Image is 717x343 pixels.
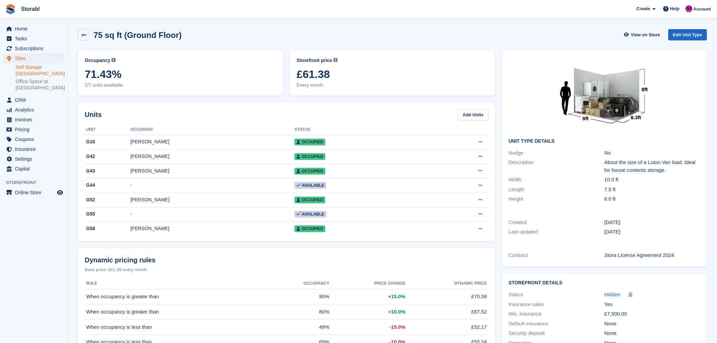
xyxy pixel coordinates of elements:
td: - [130,178,295,193]
div: [PERSON_NAME] [130,196,295,203]
div: None [604,320,700,328]
div: Last updated [509,228,605,236]
a: Add Units [458,109,488,120]
div: Dynamic pricing rules [85,255,488,265]
div: G55 [85,210,130,218]
span: Occupied [294,197,325,203]
span: Insurance [15,144,56,154]
a: menu [3,135,64,144]
a: Edit Unit Type [668,29,707,40]
div: 8.0 ft [604,195,700,203]
span: Help [670,5,679,12]
span: £67.52 [471,308,487,316]
span: Storefront [6,179,67,186]
span: Sites [15,54,56,63]
img: Helen Morton [685,5,692,12]
a: Self Storage [GEOGRAPHIC_DATA] [16,64,64,77]
td: When occupancy is greater than [85,289,266,304]
a: menu [3,164,64,174]
a: menu [3,34,64,43]
span: Price change [374,280,405,286]
div: Stora License Agreement 2024 [604,251,700,259]
th: Occupant [130,124,295,135]
td: - [130,207,295,222]
span: £52.17 [471,323,487,331]
td: When occupancy is less than [85,320,266,335]
img: stora-icon-8386f47178a22dfd0bd8f6a31ec36ba5ce8667c1dd55bd0f319d3a0aa187defe.svg [5,4,16,14]
a: Storabl [18,3,42,15]
span: Hidden [604,291,620,297]
a: Hidden [604,291,620,299]
span: Subscriptions [15,44,56,53]
span: Dynamic price [454,280,487,286]
span: 90% [319,293,329,301]
div: Contract [509,251,605,259]
span: View on Store [631,32,660,38]
span: Occupancy [85,57,110,64]
span: -15.0% [389,323,406,331]
span: Coupons [15,135,56,144]
div: Nudge [509,149,605,157]
a: menu [3,44,64,53]
span: Settings [15,154,56,164]
div: G16 [85,138,130,145]
span: 49% [319,323,329,331]
span: +10.0% [388,308,405,316]
h2: Unit Type details [509,139,700,144]
div: Status [509,291,605,299]
span: Storefront price [296,57,332,64]
span: Account [693,6,711,13]
span: Create [636,5,650,12]
a: menu [3,95,64,105]
span: Tasks [15,34,56,43]
div: Min. insurance [509,310,605,318]
div: About the size of a Luton Van load. Ideal for house contents storage. [604,159,700,174]
span: Occupied [294,153,325,160]
a: menu [3,154,64,164]
div: [PERSON_NAME] [130,225,295,232]
span: Analytics [15,105,56,115]
span: £70.59 [471,293,487,301]
span: 80% [319,308,329,316]
h2: 75 sq ft (Ground Floor) [94,31,182,40]
img: icon-info-grey-7440780725fd019a000dd9b08b2336e03edf1995a4989e88bcd33f0948082b44.svg [111,58,116,62]
img: 75.jpg [553,57,655,133]
span: 71.43% [85,68,276,80]
span: £61.38 [296,68,488,80]
th: Rule [85,278,266,289]
div: 7.5 ft [604,186,700,194]
div: [DATE] [604,219,700,226]
h2: Units [85,109,102,120]
a: Preview store [56,188,64,197]
span: Pricing [15,125,56,134]
a: menu [3,144,64,154]
div: [PERSON_NAME] [130,167,295,175]
div: None [604,329,700,337]
span: +15.0% [388,293,405,301]
span: 2/7 units available [85,82,276,89]
a: View on Store [623,29,663,40]
span: Available [294,211,326,218]
a: menu [3,188,64,197]
div: Base price: £61.38 every month [85,266,488,273]
div: Width [509,176,605,184]
span: Occupied [294,168,325,175]
th: Unit [85,124,130,135]
div: Created [509,219,605,226]
a: menu [3,24,64,34]
div: [DATE] [604,228,700,236]
div: [PERSON_NAME] [130,138,295,145]
img: icon-info-grey-7440780725fd019a000dd9b08b2336e03edf1995a4989e88bcd33f0948082b44.svg [333,58,337,62]
div: G42 [85,153,130,160]
span: CRM [15,95,56,105]
span: Occupied [294,225,325,232]
div: Description [509,159,605,174]
div: G44 [85,182,130,189]
div: G58 [85,225,130,232]
span: Home [15,24,56,34]
a: menu [3,54,64,63]
div: 10.0 ft [604,176,700,184]
th: Status [294,124,428,135]
div: [PERSON_NAME] [130,153,295,160]
div: G52 [85,196,130,203]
